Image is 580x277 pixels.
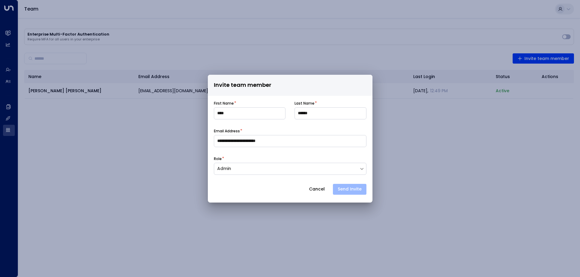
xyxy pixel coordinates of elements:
[214,156,222,162] label: Role
[214,101,234,106] label: First Name
[217,165,356,172] div: Admin
[304,184,330,195] button: Cancel
[295,101,314,106] label: Last Name
[214,81,271,90] span: Invite team member
[214,128,240,134] label: Email Address
[333,184,366,195] button: Send Invite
